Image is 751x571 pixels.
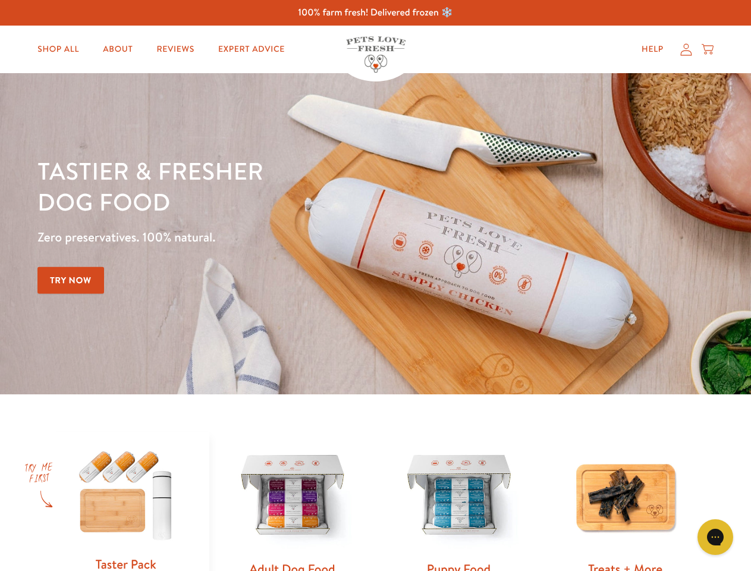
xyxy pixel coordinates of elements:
[692,515,739,559] iframe: Gorgias live chat messenger
[632,37,673,61] a: Help
[28,37,89,61] a: Shop All
[147,37,203,61] a: Reviews
[37,227,488,248] p: Zero preservatives. 100% natural.
[209,37,294,61] a: Expert Advice
[37,267,104,294] a: Try Now
[93,37,142,61] a: About
[37,155,488,217] h1: Tastier & fresher dog food
[346,36,406,73] img: Pets Love Fresh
